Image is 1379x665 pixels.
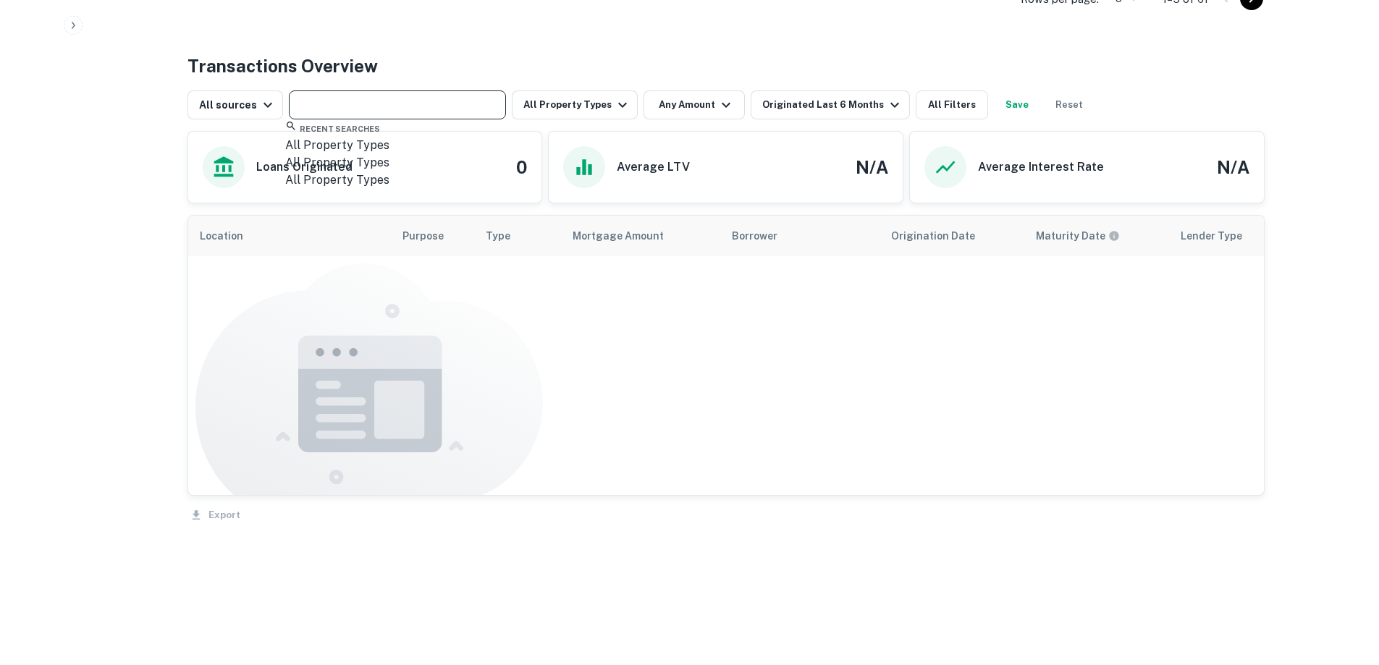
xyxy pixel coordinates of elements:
div: All Property Types [285,171,502,189]
span: Location [200,227,262,245]
div: Originated Last 6 Months [762,96,903,114]
h6: Average Interest Rate [978,158,1104,176]
h6: Loans Originated [256,158,353,176]
div: All sources [199,96,277,114]
span: Type [486,227,529,245]
th: Mortgage Amount [561,216,720,256]
div: Maturity dates displayed may be estimated. Please contact the lender for the most accurate maturi... [1036,228,1120,244]
button: All sources [187,90,283,119]
th: Origination Date [880,216,1024,256]
button: Reset [1046,90,1092,119]
th: Purpose [391,216,474,256]
span: Lender Type [1181,227,1242,245]
div: All Property Types [285,137,502,154]
div: scrollable content [188,216,1264,495]
span: Origination Date [891,227,994,245]
th: Borrower [720,216,880,256]
th: Maturity dates displayed may be estimated. Please contact the lender for the most accurate maturi... [1024,216,1169,256]
h4: 0 [516,154,527,180]
th: Lender Type [1169,216,1299,256]
h4: Transactions Overview [187,53,378,79]
span: Purpose [402,227,463,245]
iframe: Chat Widget [1307,549,1379,619]
button: Originated Last 6 Months [751,90,910,119]
h4: N/A [1217,154,1249,180]
button: All Filters [916,90,988,119]
span: Maturity dates displayed may be estimated. Please contact the lender for the most accurate maturi... [1036,228,1139,244]
button: Any Amount [644,90,745,119]
h6: Maturity Date [1036,228,1105,244]
span: Recent Searches [300,124,380,133]
div: All Property Types [285,154,502,171]
h6: Average LTV [617,158,690,176]
span: Borrower [732,227,777,245]
button: All Property Types [512,90,638,119]
h4: N/A [856,154,888,180]
img: empty content [195,263,543,524]
button: Save your search to get updates of matches that match your search criteria. [994,90,1040,119]
th: Location [188,216,391,256]
th: Type [474,216,561,256]
span: Mortgage Amount [573,227,683,245]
